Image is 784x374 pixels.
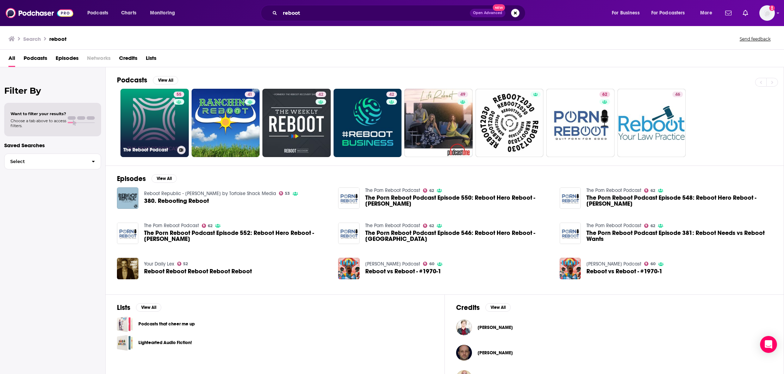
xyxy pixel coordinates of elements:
[365,230,551,242] a: The Porn Reboot Podcast Episode 546: Reboot Hero Reboot - Rome
[760,336,777,353] div: Open Intercom Messenger
[607,7,648,19] button: open menu
[87,52,111,67] span: Networks
[672,92,683,97] a: 46
[759,5,775,21] img: User Profile
[456,303,480,312] h2: Credits
[150,8,175,18] span: Monitoring
[117,223,138,244] img: The Porn Reboot Podcast Episode 552: Reboot Hero Reboot - Dominick
[144,268,252,274] a: Reboot Reboot Reboot Reboot Reboot
[144,261,174,267] a: Your Daily Lex
[138,320,195,328] a: Podcasts that cheer me up
[262,89,331,157] a: 42
[117,187,138,209] img: 380. Rebooting Reboot
[123,147,174,153] h3: The Reboot Podcast
[700,8,712,18] span: More
[5,159,86,164] span: Select
[586,195,772,207] a: The Porn Reboot Podcast Episode 548: Reboot Hero Reboot - Orestes
[176,91,181,98] span: 55
[599,92,610,97] a: 62
[386,92,397,97] a: 42
[365,195,551,207] a: The Porn Reboot Podcast Episode 550: Reboot Hero Reboot - Jamal
[117,303,161,312] a: ListsView All
[245,92,255,97] a: 41
[145,7,184,19] button: open menu
[365,230,551,242] span: The Porn Reboot Podcast Episode 546: Reboot Hero Reboot - [GEOGRAPHIC_DATA]
[644,262,655,266] a: 60
[560,187,581,209] img: The Porn Reboot Podcast Episode 548: Reboot Hero Reboot - Orestes
[151,174,177,183] button: View All
[586,223,641,229] a: The Porn Reboot Podcast
[456,345,472,361] img: Ben Vanstone
[144,230,330,242] span: The Porn Reboot Podcast Episode 552: Reboot Hero Reboot - [PERSON_NAME]
[121,8,136,18] span: Charts
[458,92,468,97] a: 49
[644,224,655,228] a: 62
[144,198,209,204] a: 380. Rebooting Reboot
[586,195,772,207] span: The Porn Reboot Podcast Episode 548: Reboot Hero Reboot - [PERSON_NAME]
[647,7,695,19] button: open menu
[192,89,260,157] a: 41
[117,335,133,351] a: Lightearted Audio Fiction!
[546,89,615,157] a: 62
[120,89,189,157] a: 55The Reboot Podcast
[365,187,420,193] a: The Porn Reboot Podcast
[493,4,505,11] span: New
[4,154,101,169] button: Select
[6,6,73,20] a: Podchaser - Follow, Share and Rate Podcasts
[24,52,47,67] a: Podcasts
[285,192,290,195] span: 53
[117,174,177,183] a: EpisodesView All
[740,7,751,19] a: Show notifications dropdown
[49,36,67,42] h3: reboot
[117,303,130,312] h2: Lists
[586,230,772,242] span: The Porn Reboot Podcast Episode 381: Reboot Needs vs Reboot Wants
[117,76,178,85] a: PodcastsView All
[8,52,15,67] a: All
[759,5,775,21] button: Show profile menu
[722,7,734,19] a: Show notifications dropdown
[470,9,505,17] button: Open AdvancedNew
[338,187,360,209] img: The Porn Reboot Podcast Episode 550: Reboot Hero Reboot - Jamal
[759,5,775,21] span: Logged in as sbobal
[117,7,141,19] a: Charts
[365,261,420,267] a: Tom Barnard Podcast
[11,118,66,128] span: Choose a tab above to access filters.
[87,8,108,18] span: Podcasts
[586,268,662,274] a: Reboot vs Reboot - #1970-1
[338,223,360,244] img: The Porn Reboot Podcast Episode 546: Reboot Hero Reboot - Rome
[365,223,420,229] a: The Porn Reboot Podcast
[586,187,641,193] a: The Porn Reboot Podcast
[365,195,551,207] span: The Porn Reboot Podcast Episode 550: Reboot Hero Reboot - [PERSON_NAME]
[456,316,772,339] button: Tracy WinchellTracy Winchell
[456,303,511,312] a: CreditsView All
[478,325,513,330] span: [PERSON_NAME]
[119,52,137,67] a: Credits
[644,188,655,193] a: 62
[429,262,434,266] span: 60
[4,86,101,96] h2: Filter By
[146,52,156,67] a: Lists
[423,262,434,266] a: 60
[456,319,472,335] img: Tracy Winchell
[279,191,290,195] a: 53
[316,92,326,97] a: 42
[612,8,640,18] span: For Business
[117,174,146,183] h2: Episodes
[280,7,470,19] input: Search podcasts, credits, & more...
[56,52,79,67] a: Episodes
[478,350,513,356] span: [PERSON_NAME]
[117,316,133,332] a: Podcasts that cheer me up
